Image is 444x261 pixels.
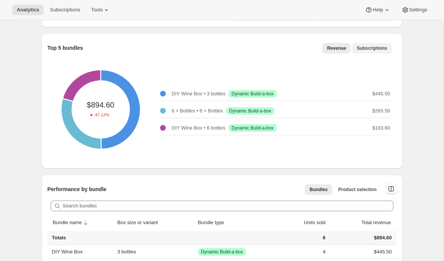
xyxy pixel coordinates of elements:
span: Subscriptions [357,45,387,51]
th: Totals [48,231,115,245]
button: Analytics [12,5,44,15]
button: Total revenue [352,215,392,230]
button: Units sold [295,215,327,230]
span: Dynamic Build-a-box [201,249,243,255]
p: DIY Wine Box • 3 bottles [172,90,226,98]
span: Dynamic Build-a-box [232,125,274,131]
input: Search bundles [63,201,393,211]
button: Subscriptions [45,5,85,15]
button: Settings [397,5,432,15]
span: Bundles [309,187,327,193]
button: Box size or variant [116,215,167,230]
span: Dynamic Build-a-box [232,91,274,97]
button: Bundle type [197,215,233,230]
td: 3 bottles [115,245,196,259]
p: $183.60 [373,124,390,132]
p: $265.50 [373,107,390,115]
span: Dynamic Build-a-box [229,108,271,114]
p: Top 5 bundles [48,44,83,52]
span: Tools [91,7,103,13]
span: Subscriptions [50,7,80,13]
button: sort ascending byBundle name [52,215,91,230]
span: Help [373,7,383,13]
p: 6 + Bottles • 6 + Bottles [172,107,223,115]
p: $445.50 [373,90,390,98]
th: DIY Wine Box [48,245,115,259]
span: Revenue [327,45,346,51]
td: $894.60 [328,231,396,245]
p: DIY Wine Box • 6 bottles [172,124,226,132]
button: Tools [86,5,115,15]
td: 4 [276,245,328,259]
button: Help [360,5,395,15]
span: Settings [409,7,427,13]
td: 6 [276,231,328,245]
td: $445.50 [328,245,396,259]
p: Performance by bundle [48,185,107,193]
span: Product selection [338,187,377,193]
span: Analytics [17,7,39,13]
